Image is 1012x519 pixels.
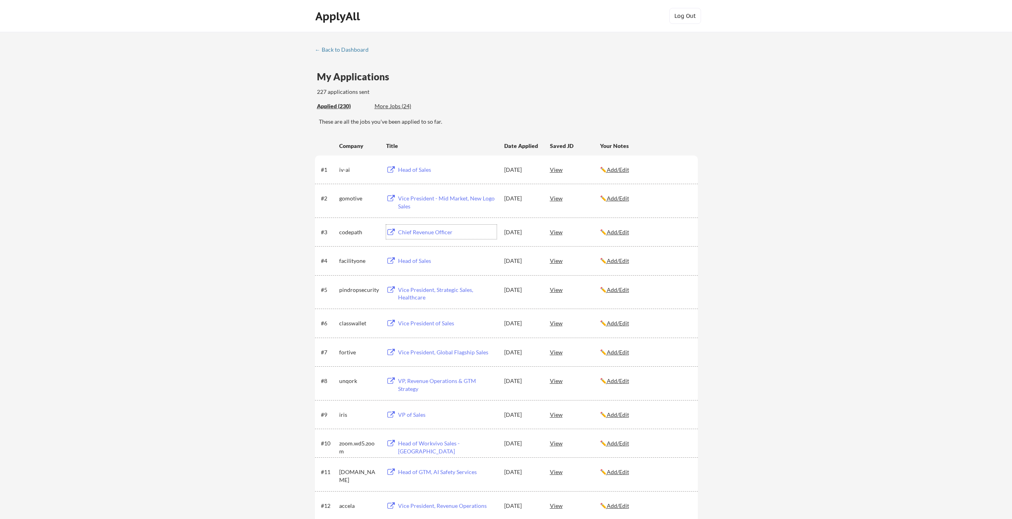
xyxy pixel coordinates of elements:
[600,411,691,419] div: ✏️
[600,228,691,236] div: ✏️
[600,166,691,174] div: ✏️
[504,194,539,202] div: [DATE]
[339,228,379,236] div: codepath
[398,319,497,327] div: Vice President of Sales
[504,166,539,174] div: [DATE]
[550,138,600,153] div: Saved JD
[315,47,375,52] div: ← Back to Dashboard
[398,411,497,419] div: VP of Sales
[607,286,629,293] u: Add/Edit
[317,72,396,82] div: My Applications
[607,320,629,327] u: Add/Edit
[398,166,497,174] div: Head of Sales
[321,228,336,236] div: #3
[321,411,336,419] div: #9
[504,439,539,447] div: [DATE]
[600,468,691,476] div: ✏️
[607,440,629,447] u: Add/Edit
[321,286,336,294] div: #5
[504,286,539,294] div: [DATE]
[550,373,600,388] div: View
[321,502,336,510] div: #12
[321,377,336,385] div: #8
[504,142,539,150] div: Date Applied
[398,377,497,393] div: VP, Revenue Operations & GTM Strategy
[398,439,497,455] div: Head of Workvivo Sales - [GEOGRAPHIC_DATA]
[504,257,539,265] div: [DATE]
[339,257,379,265] div: facilityone
[504,377,539,385] div: [DATE]
[504,319,539,327] div: [DATE]
[398,286,497,301] div: Vice President, Strategic Sales, Healthcare
[550,191,600,205] div: View
[321,194,336,202] div: #2
[319,118,698,126] div: These are all the jobs you've been applied to so far.
[321,166,336,174] div: #1
[339,142,379,150] div: Company
[600,257,691,265] div: ✏️
[600,194,691,202] div: ✏️
[339,286,379,294] div: pindropsecurity
[386,142,497,150] div: Title
[607,166,629,173] u: Add/Edit
[321,348,336,356] div: #7
[339,502,379,510] div: accela
[339,319,379,327] div: classwallet
[321,319,336,327] div: #6
[600,439,691,447] div: ✏️
[600,142,691,150] div: Your Notes
[315,47,375,54] a: ← Back to Dashboard
[398,194,497,210] div: Vice President - Mid Market, New Logo Sales
[600,502,691,510] div: ✏️
[550,498,600,513] div: View
[504,468,539,476] div: [DATE]
[607,411,629,418] u: Add/Edit
[607,377,629,384] u: Add/Edit
[317,88,471,96] div: 227 applications sent
[607,229,629,235] u: Add/Edit
[550,407,600,422] div: View
[607,195,629,202] u: Add/Edit
[321,468,336,476] div: #11
[398,257,497,265] div: Head of Sales
[550,253,600,268] div: View
[375,102,433,110] div: More Jobs (24)
[504,502,539,510] div: [DATE]
[600,377,691,385] div: ✏️
[600,286,691,294] div: ✏️
[398,502,497,510] div: Vice President, Revenue Operations
[550,465,600,479] div: View
[339,166,379,174] div: iv-ai
[321,439,336,447] div: #10
[398,468,497,476] div: Head of GTM, AI Safety Services
[550,162,600,177] div: View
[607,502,629,509] u: Add/Edit
[550,282,600,297] div: View
[339,348,379,356] div: fortive
[669,8,701,24] button: Log Out
[339,439,379,455] div: zoom.wd5.zoom
[321,257,336,265] div: #4
[375,102,433,111] div: These are job applications we think you'd be a good fit for, but couldn't apply you to automatica...
[607,349,629,356] u: Add/Edit
[317,102,369,111] div: These are all the jobs you've been applied to so far.
[600,319,691,327] div: ✏️
[550,436,600,450] div: View
[398,348,497,356] div: Vice President, Global Flagship Sales
[600,348,691,356] div: ✏️
[607,468,629,475] u: Add/Edit
[339,194,379,202] div: gomotive
[504,348,539,356] div: [DATE]
[339,468,379,484] div: [DOMAIN_NAME]
[339,377,379,385] div: unqork
[550,225,600,239] div: View
[317,102,369,110] div: Applied (230)
[550,316,600,330] div: View
[550,345,600,359] div: View
[339,411,379,419] div: iris
[315,10,362,23] div: ApplyAll
[607,257,629,264] u: Add/Edit
[504,411,539,419] div: [DATE]
[504,228,539,236] div: [DATE]
[398,228,497,236] div: Chief Revenue Officer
